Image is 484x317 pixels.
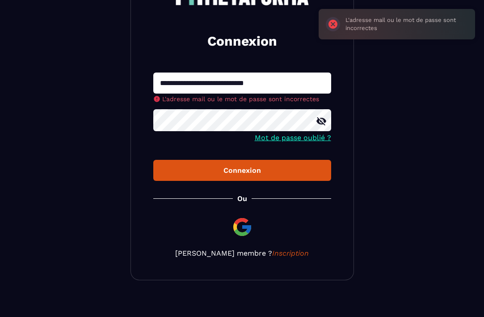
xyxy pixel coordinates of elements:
[237,194,247,203] p: Ou
[231,216,253,238] img: google
[153,160,331,181] button: Connexion
[255,133,331,142] a: Mot de passe oublié ?
[164,32,320,50] h2: Connexion
[160,166,324,175] div: Connexion
[162,95,319,103] span: L'adresse mail ou le mot de passe sont incorrectes
[272,249,309,257] a: Inscription
[153,249,331,257] p: [PERSON_NAME] membre ?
